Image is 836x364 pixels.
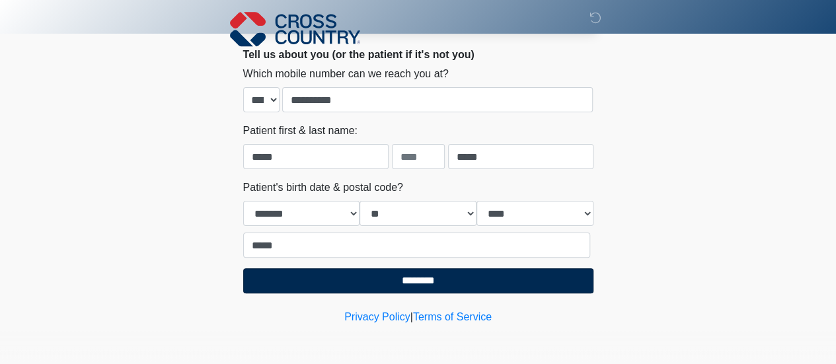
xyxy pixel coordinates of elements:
[230,10,361,48] img: Cross Country Logo
[410,311,413,322] a: |
[243,123,358,139] label: Patient first & last name:
[243,66,449,82] label: Which mobile number can we reach you at?
[243,180,403,196] label: Patient's birth date & postal code?
[344,311,410,322] a: Privacy Policy
[413,311,492,322] a: Terms of Service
